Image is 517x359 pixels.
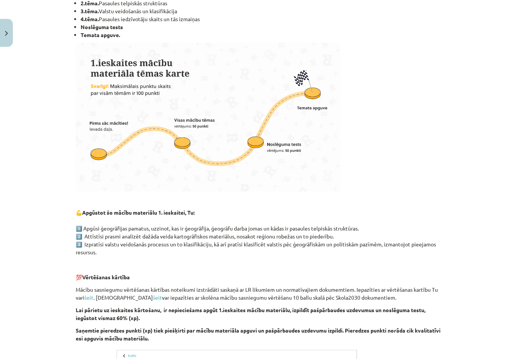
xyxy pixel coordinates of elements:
[81,15,99,22] strong: 4.tēma.
[76,306,425,321] strong: Lai pārietu uz ieskaites kārtošanu, ir nepieciešams apgūt 1.ieskaites mācību materiālu, izpildīt ...
[81,8,99,14] strong: 3.tēma.
[81,7,441,15] li: Valstu veidošanās un klasifikācija
[153,294,162,301] a: šeit
[82,274,130,280] strong: Vērtēšanas kārtība
[84,294,93,301] a: šeit
[76,327,441,342] strong: Saņemtie pieredzes punkti (xp) tiek piešķirti par mācību materiāla apguvi un pašpārbaudes uzdevum...
[5,31,8,36] img: icon-close-lesson-0947bae3869378f0d4975bcd49f059093ad1ed9edebbc8119c70593378902aed.svg
[82,209,195,216] strong: Apgūstot šo mācību materiālu 1. ieskaitei, Tu:
[81,31,120,38] strong: Temata apguve.
[76,286,441,302] p: Mācību sasniegumu vērtēšanas kārtības noteikumi izstrādāti saskaņā ar LR likumiem un normatīvajie...
[81,23,123,30] strong: Noslēguma tests
[81,15,441,23] li: Pasaules iedzīvotāju skaits un tās izmaiņas
[76,273,441,281] p: 💯
[76,209,441,256] p: 💪 1️⃣ Apgūsi ģeogrāfijas pamatus, uzzinot, kas ir ģeogrāfija, ģeogrāfu darba jomas un kādas ir pa...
